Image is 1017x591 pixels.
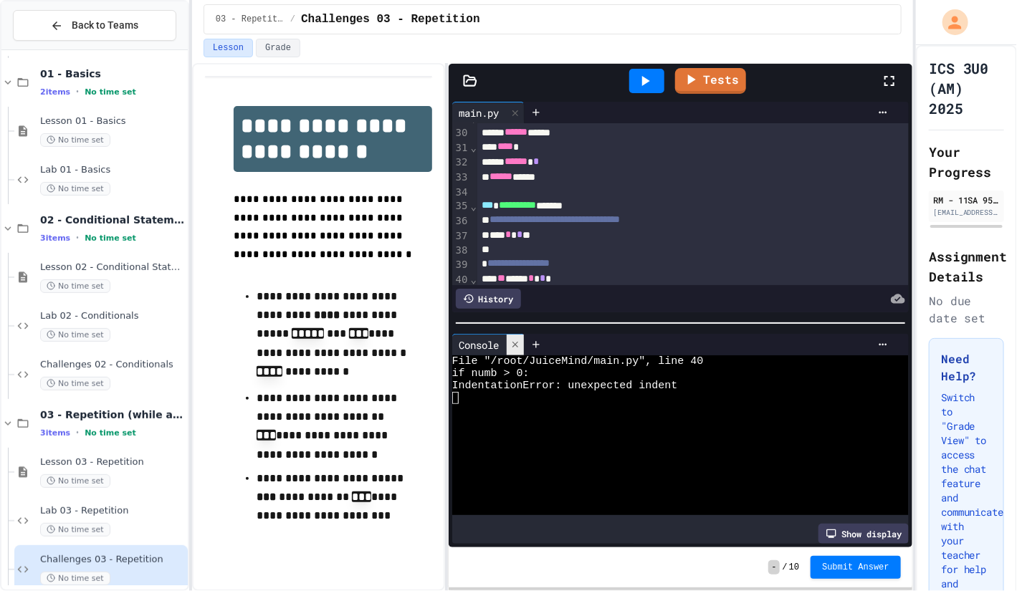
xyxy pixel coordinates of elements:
span: Challenges 03 - Repetition [40,554,185,566]
div: 40 [452,273,470,288]
span: 10 [789,562,799,573]
span: Fold line [469,274,477,285]
div: 34 [452,186,470,200]
span: if numb > 0: [452,367,530,380]
div: 30 [452,126,470,141]
span: 02 - Conditional Statements (if) [40,213,185,226]
div: 38 [452,244,470,258]
div: 35 [452,199,470,214]
div: 31 [452,141,470,156]
span: • [76,86,79,97]
span: No time set [40,182,110,196]
h3: Need Help? [941,350,992,385]
span: Lesson 01 - Basics [40,115,185,128]
span: • [76,232,79,244]
span: Challenges 03 - Repetition [301,11,480,28]
span: No time set [85,234,136,243]
span: Back to Teams [72,18,138,33]
span: / [290,14,295,25]
button: Grade [256,39,300,57]
span: No time set [40,279,110,293]
div: 33 [452,170,470,186]
div: History [456,289,521,309]
span: - [768,560,779,575]
div: main.py [452,105,507,120]
span: No time set [85,428,136,438]
div: 36 [452,214,470,229]
span: Lab 02 - Conditionals [40,310,185,322]
span: Fold line [469,201,477,212]
h2: Your Progress [929,142,1004,182]
span: No time set [85,87,136,97]
span: Challenges 02 - Conditionals [40,359,185,371]
button: Submit Answer [811,556,901,579]
button: Lesson [204,39,253,57]
div: 37 [452,229,470,244]
div: main.py [452,102,525,123]
div: [EMAIL_ADDRESS][DOMAIN_NAME] [933,207,1000,218]
span: Lab 03 - Repetition [40,505,185,517]
div: 39 [452,258,470,273]
button: Back to Teams [13,10,176,41]
span: No time set [40,328,110,342]
div: Console [452,337,507,352]
div: 32 [452,155,470,170]
span: 3 items [40,234,70,243]
span: Submit Answer [822,562,889,573]
span: No time set [40,474,110,488]
div: RM - 11SA 954730 [PERSON_NAME] SS [933,193,1000,206]
span: No time set [40,133,110,147]
span: IndentationError: unexpected indent [452,380,678,392]
span: File "/root/JuiceMind/main.py", line 40 [452,355,704,367]
span: Fold line [469,142,477,153]
span: Fold line [469,112,477,124]
span: No time set [40,572,110,585]
span: / [783,562,788,573]
div: No due date set [929,292,1004,327]
span: 03 - Repetition (while and for) [40,408,185,421]
span: 3 items [40,428,70,438]
span: 2 items [40,87,70,97]
h1: ICS 3U0 (AM) 2025 [929,58,1004,118]
div: Show display [818,524,909,544]
span: 01 - Basics [40,67,185,80]
span: Lab 01 - Basics [40,164,185,176]
span: Lesson 03 - Repetition [40,456,185,469]
span: Lesson 02 - Conditional Statements (if) [40,261,185,274]
span: No time set [40,523,110,537]
span: 03 - Repetition (while and for) [216,14,285,25]
span: No time set [40,377,110,390]
div: Console [452,334,525,355]
h2: Assignment Details [929,246,1004,287]
a: Tests [675,68,746,94]
span: • [76,427,79,438]
div: My Account [927,6,972,39]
